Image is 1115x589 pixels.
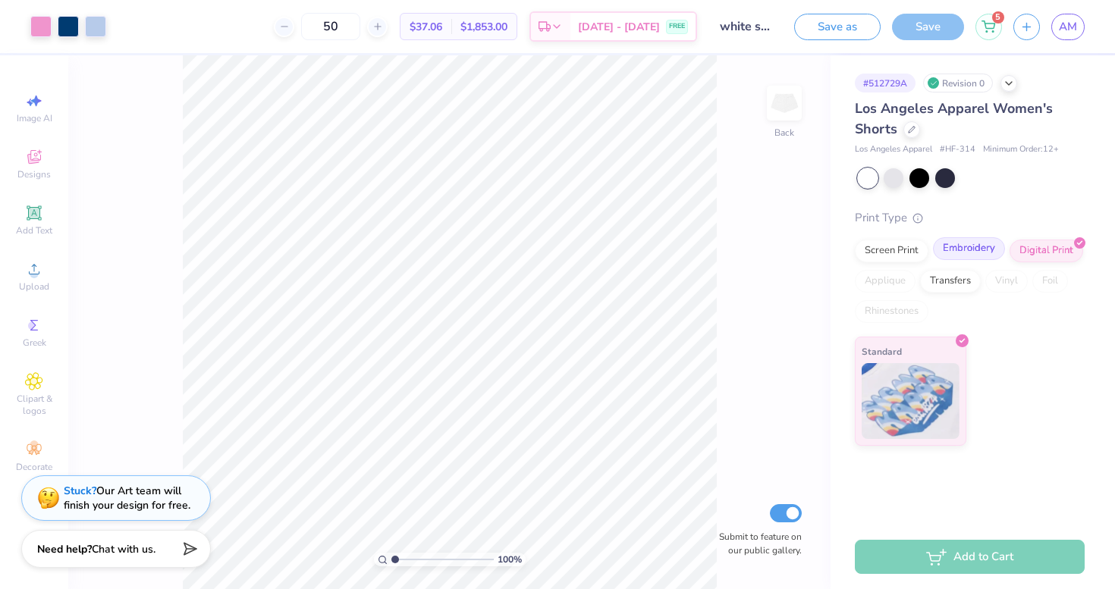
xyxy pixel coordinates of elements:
div: Vinyl [985,270,1028,293]
span: [DATE] - [DATE] [578,19,660,35]
input: – – [301,13,360,40]
div: Embroidery [933,237,1005,260]
span: Designs [17,168,51,180]
span: Image AI [17,112,52,124]
div: Print Type [855,209,1085,227]
span: Los Angeles Apparel Women's Shorts [855,99,1053,138]
div: Digital Print [1010,240,1083,262]
span: Add Text [16,224,52,237]
span: Chat with us. [92,542,155,556]
label: Submit to feature on our public gallery. [711,530,802,557]
div: Transfers [920,270,981,293]
span: Minimum Order: 12 + [983,143,1059,156]
div: Back [774,126,794,139]
span: 5 [992,11,1004,23]
span: FREE [669,21,685,32]
span: # HF-314 [940,143,975,156]
span: Decorate [16,461,52,473]
div: # 512729A [855,74,916,92]
span: Standard [862,343,902,359]
strong: Stuck? [64,484,96,498]
button: Save as [794,14,881,40]
img: Standard [862,363,960,439]
a: AM [1051,14,1085,40]
div: Applique [855,270,916,293]
div: Screen Print [855,240,928,262]
span: Upload [19,280,49,293]
span: $37.06 [410,19,442,35]
div: Rhinestones [855,300,928,323]
span: $1,853.00 [460,19,507,35]
strong: Need help? [37,542,92,556]
div: Foil [1032,270,1068,293]
div: Revision 0 [923,74,993,92]
span: 100 % [498,553,522,566]
span: Greek [23,337,46,349]
span: AM [1059,18,1077,36]
span: Clipart & logos [8,393,61,417]
input: Untitled Design [708,11,783,42]
div: Our Art team will finish your design for free. [64,484,190,512]
img: Back [769,88,799,118]
span: Los Angeles Apparel [855,143,932,156]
